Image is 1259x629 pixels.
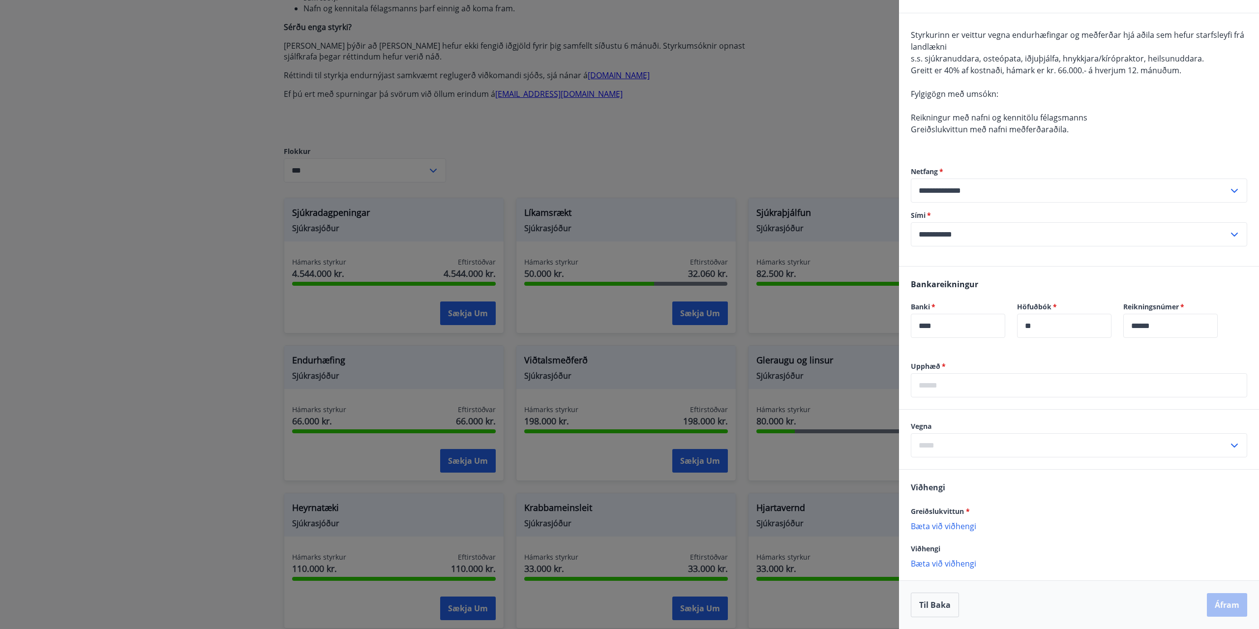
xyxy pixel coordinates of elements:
span: Styrkurinn er veittur vegna endurhæfingar og meðferðar hjá aðila sem hefur starfsleyfi frá landlækni [911,30,1244,52]
span: Greiðslukvittun [911,507,970,516]
label: Reikningsnúmer [1123,302,1218,312]
p: Bæta við viðhengi [911,558,1247,568]
button: Til baka [911,593,959,617]
span: Greiðslukvittun með nafni meðferðaraðila. [911,124,1069,135]
span: Reikningur með nafni og kennitölu félagsmanns [911,112,1087,123]
span: Greitt er 40% af kostnaði, hámark er kr. 66.000.- á hverjum 12. mánuðum. [911,65,1181,76]
span: Viðhengi [911,482,945,493]
span: s.s. sjúkranuddara, osteópata, iðjuþjálfa, hnykkjara/kírópraktor, heilsunuddara. [911,53,1204,64]
label: Vegna [911,421,1247,431]
span: Fylgigögn með umsókn: [911,89,998,99]
label: Banki [911,302,1005,312]
label: Netfang [911,167,1247,177]
label: Sími [911,210,1247,220]
label: Upphæð [911,361,1247,371]
span: Viðhengi [911,544,940,553]
label: Höfuðbók [1017,302,1111,312]
div: Upphæð [911,373,1247,397]
p: Bæta við viðhengi [911,521,1247,531]
span: Bankareikningur [911,279,978,290]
